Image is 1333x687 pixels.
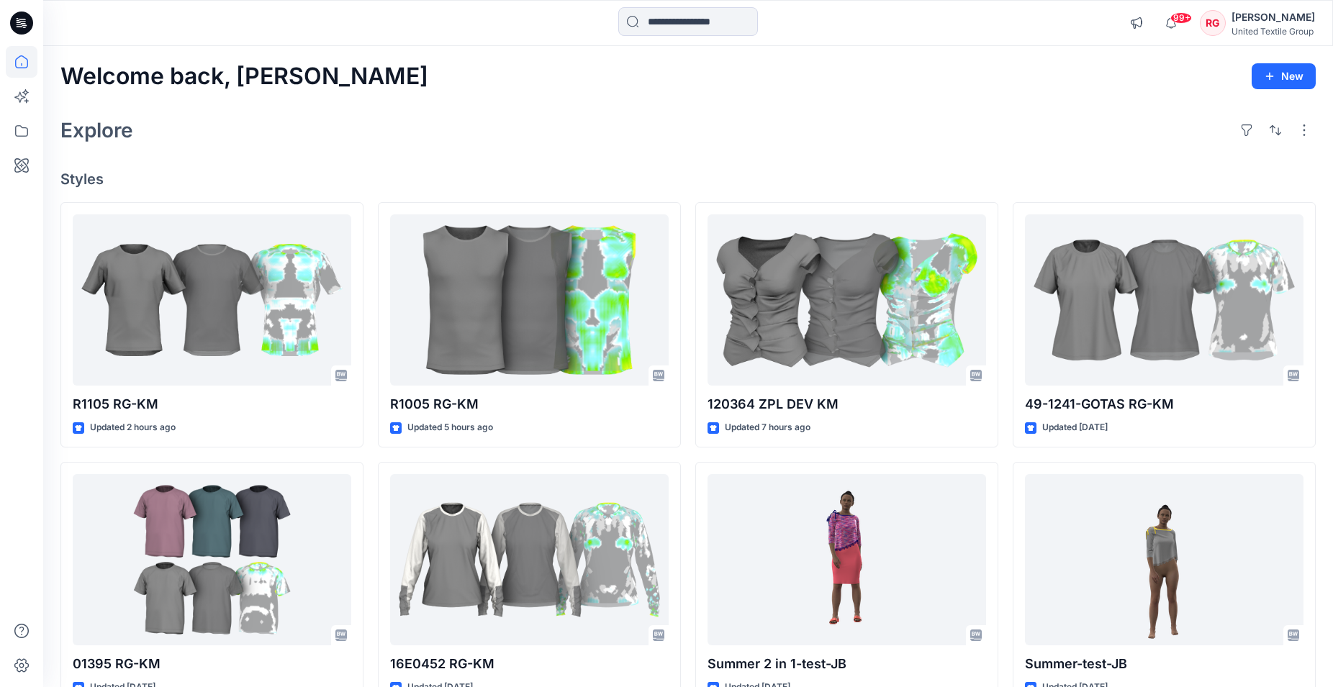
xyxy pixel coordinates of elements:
[73,474,351,646] a: 01395 RG-KM
[407,420,493,435] p: Updated 5 hours ago
[1025,474,1303,646] a: Summer-test-JB
[60,119,133,142] h2: Explore
[708,654,986,674] p: Summer 2 in 1-test-JB
[60,63,428,90] h2: Welcome back, [PERSON_NAME]
[390,654,669,674] p: 16E0452 RG-KM
[1025,654,1303,674] p: Summer-test-JB
[1200,10,1226,36] div: RG
[60,170,1316,188] h4: Styles
[390,214,669,386] a: R1005 RG-KM
[1252,63,1316,89] button: New
[708,214,986,386] a: 120364 ZPL DEV KM
[1025,214,1303,386] a: 49-1241-GOTAS RG-KM
[1042,420,1108,435] p: Updated [DATE]
[708,474,986,646] a: Summer 2 in 1-test-JB
[390,394,669,414] p: R1005 RG-KM
[725,420,810,435] p: Updated 7 hours ago
[1232,26,1315,37] div: United Textile Group
[1232,9,1315,26] div: [PERSON_NAME]
[73,654,351,674] p: 01395 RG-KM
[1170,12,1192,24] span: 99+
[390,474,669,646] a: 16E0452 RG-KM
[708,394,986,414] p: 120364 ZPL DEV KM
[1025,394,1303,414] p: 49-1241-GOTAS RG-KM
[73,214,351,386] a: R1105 RG-KM
[73,394,351,414] p: R1105 RG-KM
[90,420,176,435] p: Updated 2 hours ago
